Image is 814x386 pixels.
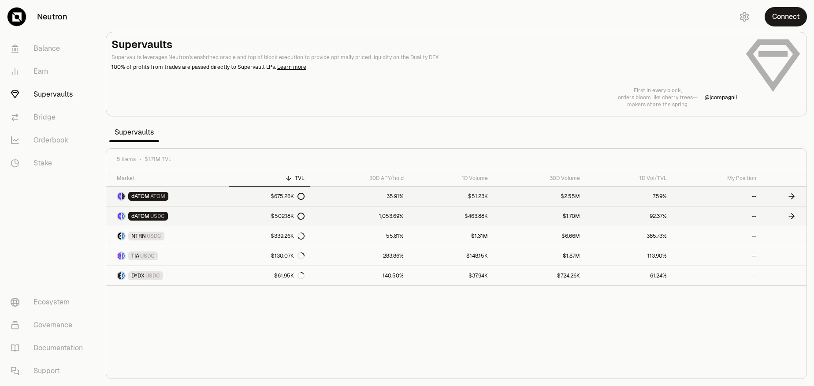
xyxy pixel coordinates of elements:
span: USDC [140,252,155,259]
span: TIA [131,252,139,259]
a: Orderbook [4,129,95,152]
a: dATOM LogoUSDC LogodATOMUSDC [106,206,229,226]
a: $1.87M [493,246,585,266]
img: USDC Logo [122,252,125,259]
p: makers share the spring. [618,101,698,108]
a: $51.23K [409,187,493,206]
a: 283.86% [310,246,409,266]
div: My Position [677,175,757,182]
div: 1D Volume [414,175,488,182]
a: $463.88K [409,206,493,226]
a: 61.24% [585,266,672,285]
div: $339.26K [271,232,305,240]
a: Documentation [4,337,95,360]
span: dATOM [131,193,149,200]
a: Balance [4,37,95,60]
a: Stake [4,152,95,175]
div: $130.07K [271,252,305,259]
a: $724.26K [493,266,585,285]
a: $130.07K [229,246,310,266]
p: First in every block, [618,87,698,94]
img: dATOM Logo [118,213,121,220]
a: 113.90% [585,246,672,266]
span: dATOM [131,213,149,220]
span: USDC [147,232,161,240]
a: $1.31M [409,226,493,246]
p: @ jcompagni1 [705,94,738,101]
a: 140.50% [310,266,409,285]
img: USDC Logo [122,232,125,240]
span: USDC [145,272,160,279]
a: 55.81% [310,226,409,246]
a: -- [672,266,762,285]
a: 92.37% [585,206,672,226]
a: Learn more [277,64,306,71]
a: $148.15K [409,246,493,266]
span: USDC [150,213,165,220]
a: $339.26K [229,226,310,246]
a: dATOM LogoATOM LogodATOMATOM [106,187,229,206]
div: TVL [234,175,305,182]
img: ATOM Logo [122,193,125,200]
div: 1D Vol/TVL [591,175,666,182]
a: -- [672,206,762,226]
p: 100% of profits from trades are passed directly to Supervault LPs. [112,63,738,71]
a: $502.18K [229,206,310,226]
a: Bridge [4,106,95,129]
a: 385.73% [585,226,672,246]
a: -- [672,246,762,266]
a: Support [4,360,95,382]
a: Ecosystem [4,291,95,314]
a: NTRN LogoUSDC LogoNTRNUSDC [106,226,229,246]
span: NTRN [131,232,146,240]
img: USDC Logo [122,272,125,279]
a: $675.26K [229,187,310,206]
img: DYDX Logo [118,272,121,279]
a: $37.94K [409,266,493,285]
div: $502.18K [271,213,305,220]
a: 7.59% [585,187,672,206]
p: orders bloom like cherry trees— [618,94,698,101]
span: $1.71M TVL [145,156,171,163]
h2: Supervaults [112,37,738,52]
img: TIA Logo [118,252,121,259]
img: NTRN Logo [118,232,121,240]
p: Supervaults leverages Neutron's enshrined oracle and top of block execution to provide optimally ... [112,53,738,61]
img: USDC Logo [122,213,125,220]
a: $61.95K [229,266,310,285]
a: $6.66M [493,226,585,246]
div: 30D Volume [498,175,580,182]
a: -- [672,187,762,206]
a: 1,053.69% [310,206,409,226]
a: First in every block,orders bloom like cherry trees—makers share the spring. [618,87,698,108]
div: $61.95K [274,272,305,279]
a: 35.91% [310,187,409,206]
div: $675.26K [271,193,305,200]
div: 30D APY/hold [315,175,404,182]
div: Market [117,175,223,182]
a: -- [672,226,762,246]
span: Supervaults [109,124,159,141]
a: Earn [4,60,95,83]
a: $1.70M [493,206,585,226]
span: DYDX [131,272,145,279]
button: Connect [765,7,807,26]
a: @jcompagni1 [705,94,738,101]
a: Supervaults [4,83,95,106]
span: 5 items [117,156,136,163]
a: Governance [4,314,95,337]
span: ATOM [150,193,165,200]
a: DYDX LogoUSDC LogoDYDXUSDC [106,266,229,285]
img: dATOM Logo [118,193,121,200]
a: TIA LogoUSDC LogoTIAUSDC [106,246,229,266]
a: $2.55M [493,187,585,206]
